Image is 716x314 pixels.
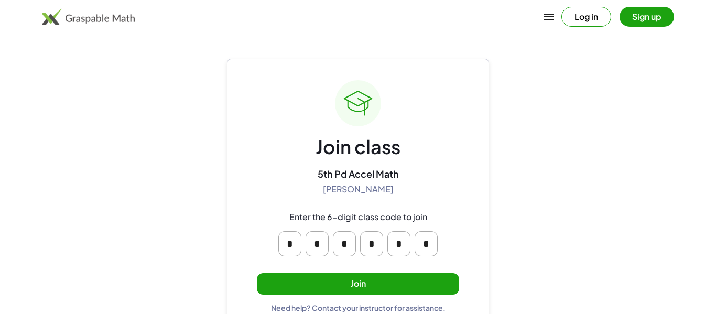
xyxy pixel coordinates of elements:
button: Sign up [620,7,674,27]
div: 5th Pd Accel Math [318,168,399,180]
button: Log in [561,7,611,27]
div: Join class [316,135,400,159]
div: Need help? Contact your instructor for assistance. [271,303,446,312]
div: Enter the 6-digit class code to join [289,212,427,223]
div: [PERSON_NAME] [323,184,394,195]
button: Join [257,273,459,295]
